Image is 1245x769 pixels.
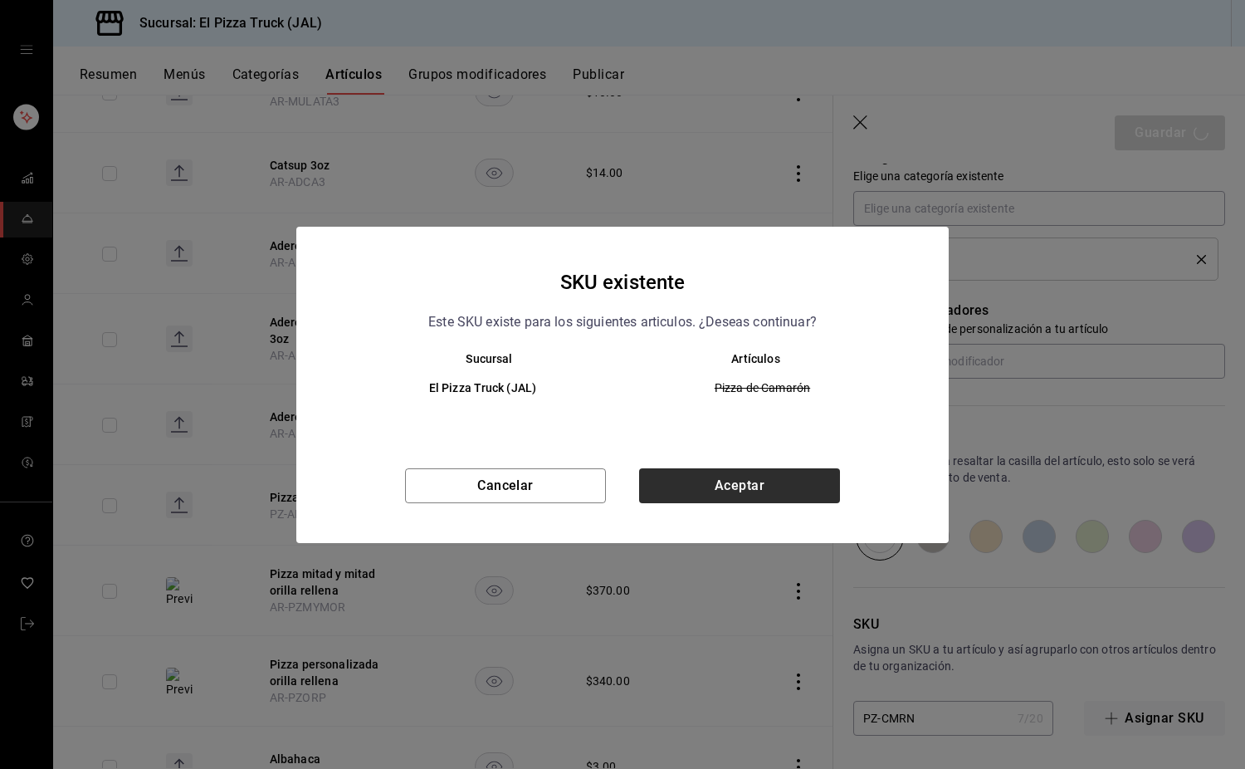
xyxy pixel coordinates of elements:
th: Artículos [622,352,915,365]
span: Pizza de Camarón [637,380,888,396]
button: Cancelar [405,468,606,503]
th: Sucursal [330,352,622,365]
h6: El Pizza Truck (JAL) [356,380,609,398]
button: Aceptar [639,468,840,503]
h4: SKU existente [560,267,686,298]
p: Este SKU existe para los siguientes articulos. ¿Deseas continuar? [428,311,817,333]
